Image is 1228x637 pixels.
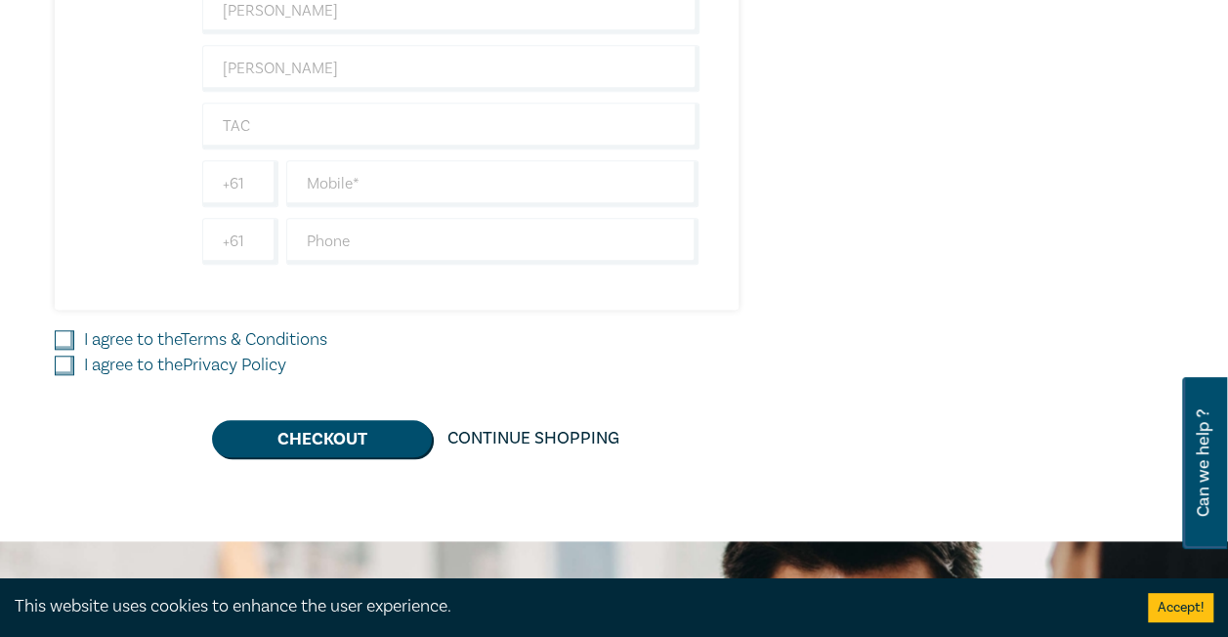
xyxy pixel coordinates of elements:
input: +61 [202,160,278,207]
a: Terms & Conditions [181,328,327,351]
input: Mobile* [286,160,699,207]
input: Phone [286,218,699,265]
label: I agree to the [84,327,327,353]
a: Continue Shopping [432,420,635,457]
button: Accept cookies [1148,593,1213,622]
input: Last Name* [202,45,699,92]
a: Privacy Policy [183,354,286,376]
span: Can we help ? [1194,389,1212,537]
button: Checkout [212,420,432,457]
input: +61 [202,218,278,265]
input: Company [202,103,699,149]
div: This website uses cookies to enhance the user experience. [15,594,1119,619]
label: I agree to the [84,353,286,378]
